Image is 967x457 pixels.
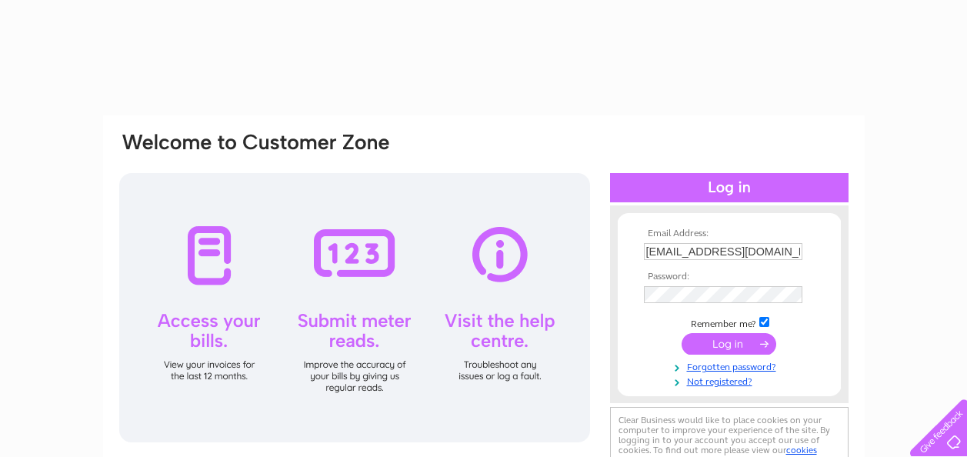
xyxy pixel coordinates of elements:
td: Remember me? [640,315,819,330]
a: Not registered? [644,373,819,388]
a: Forgotten password? [644,359,819,373]
th: Email Address: [640,228,819,239]
input: Submit [682,333,776,355]
th: Password: [640,272,819,282]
